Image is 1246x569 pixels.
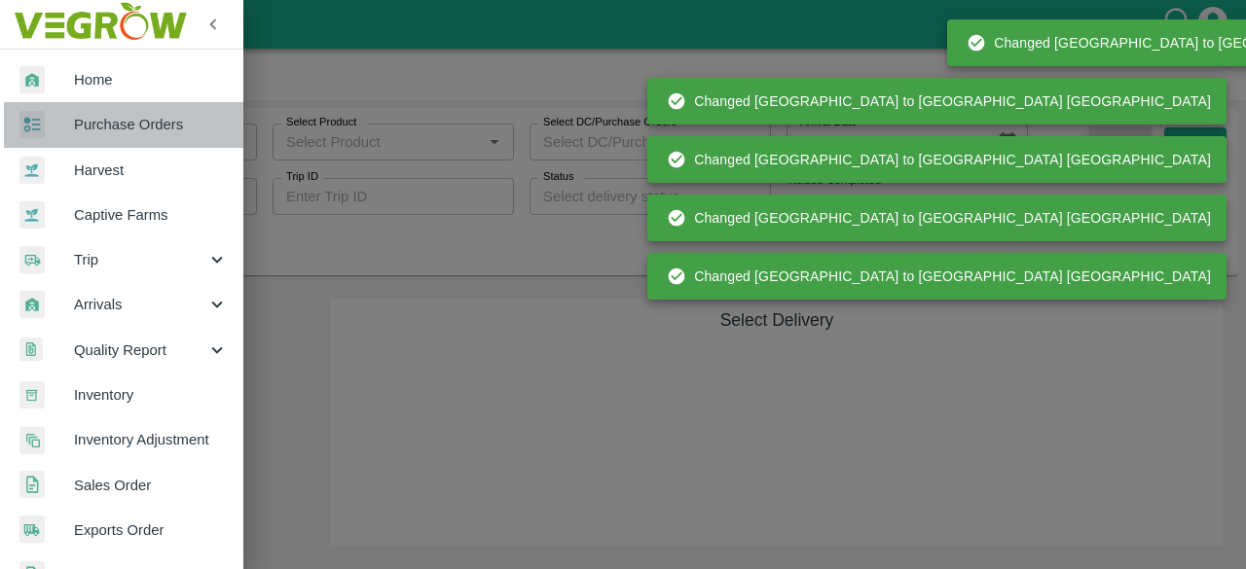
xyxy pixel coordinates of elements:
img: reciept [19,111,45,139]
img: whArrival [19,66,45,94]
div: Changed [GEOGRAPHIC_DATA] to [GEOGRAPHIC_DATA] [GEOGRAPHIC_DATA] [667,259,1211,294]
img: harvest [19,156,45,185]
span: Exports Order [74,519,228,541]
span: Harvest [74,160,228,181]
span: Inventory Adjustment [74,429,228,450]
span: Inventory [74,384,228,406]
img: whInventory [19,381,45,409]
img: delivery [19,246,45,274]
span: Captive Farms [74,204,228,226]
img: qualityReport [19,338,43,362]
span: Home [74,69,228,90]
span: Purchase Orders [74,114,228,135]
span: Quality Report [74,339,206,361]
span: Sales Order [74,475,228,496]
span: Arrivals [74,294,206,315]
img: harvest [19,200,45,230]
div: Changed [GEOGRAPHIC_DATA] to [GEOGRAPHIC_DATA] [GEOGRAPHIC_DATA] [667,200,1211,235]
img: inventory [19,426,45,454]
div: Changed [GEOGRAPHIC_DATA] to [GEOGRAPHIC_DATA] [GEOGRAPHIC_DATA] [667,84,1211,119]
div: Changed [GEOGRAPHIC_DATA] to [GEOGRAPHIC_DATA] [GEOGRAPHIC_DATA] [667,142,1211,177]
img: whArrival [19,291,45,319]
img: sales [19,471,45,499]
span: Trip [74,249,206,270]
img: shipments [19,516,45,544]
